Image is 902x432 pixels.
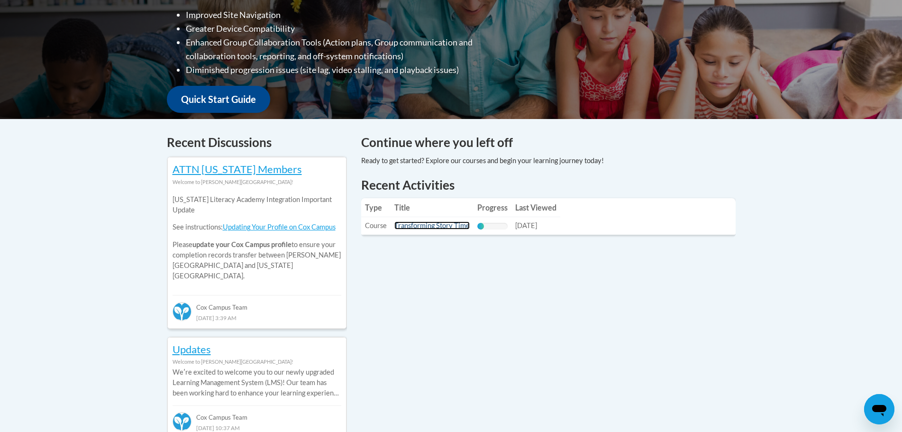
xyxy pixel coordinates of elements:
th: Last Viewed [511,198,560,217]
th: Progress [474,198,511,217]
li: Greater Device Compatibility [186,22,510,36]
div: Cox Campus Team [173,405,341,423]
a: Updates [173,343,211,356]
th: Title [391,198,474,217]
div: [DATE] 3:39 AM [173,313,341,323]
p: [US_STATE] Literacy Academy Integration Important Update [173,194,341,215]
li: Enhanced Group Collaboration Tools (Action plans, Group communication and collaboration tools, re... [186,36,510,63]
div: Welcome to [PERSON_NAME][GEOGRAPHIC_DATA]! [173,357,341,367]
b: update your Cox Campus profile [192,240,292,248]
a: Updating Your Profile on Cox Campus [223,223,336,231]
a: Quick Start Guide [167,86,270,113]
li: Improved Site Navigation [186,8,510,22]
h4: Continue where you left off [361,133,736,152]
p: See instructions: [173,222,341,232]
a: ATTN [US_STATE] Members [173,163,302,175]
div: Welcome to [PERSON_NAME][GEOGRAPHIC_DATA]! [173,177,341,187]
iframe: Button to launch messaging window [864,394,894,424]
div: Progress, % [477,223,484,230]
a: Transforming Story Time [394,221,470,230]
img: Cox Campus Team [173,302,191,321]
li: Diminished progression issues (site lag, video stalling, and playback issues) [186,63,510,77]
div: Cox Campus Team [173,295,341,312]
span: [DATE] [515,221,537,230]
h1: Recent Activities [361,176,736,193]
span: Course [365,221,387,230]
p: Weʹre excited to welcome you to our newly upgraded Learning Management System (LMS)! Our team has... [173,367,341,398]
img: Cox Campus Team [173,412,191,431]
div: Please to ensure your completion records transfer between [PERSON_NAME][GEOGRAPHIC_DATA] and [US_... [173,187,341,288]
th: Type [361,198,391,217]
h4: Recent Discussions [167,133,347,152]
